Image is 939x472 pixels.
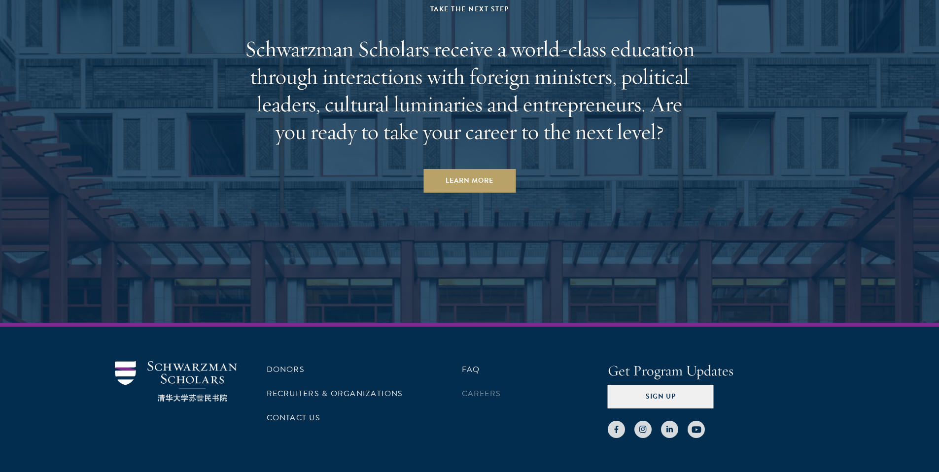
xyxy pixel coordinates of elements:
a: Careers [462,388,501,400]
a: FAQ [462,364,480,375]
img: Schwarzman Scholars [115,361,237,402]
h4: Get Program Updates [608,361,825,381]
a: Donors [267,364,305,375]
a: Learn More [423,169,516,193]
a: Contact Us [267,412,320,424]
div: Take the Next Step [241,3,699,15]
button: Sign Up [608,385,714,408]
a: Recruiters & Organizations [267,388,403,400]
h2: Schwarzman Scholars receive a world-class education through interactions with foreign ministers, ... [241,35,699,145]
